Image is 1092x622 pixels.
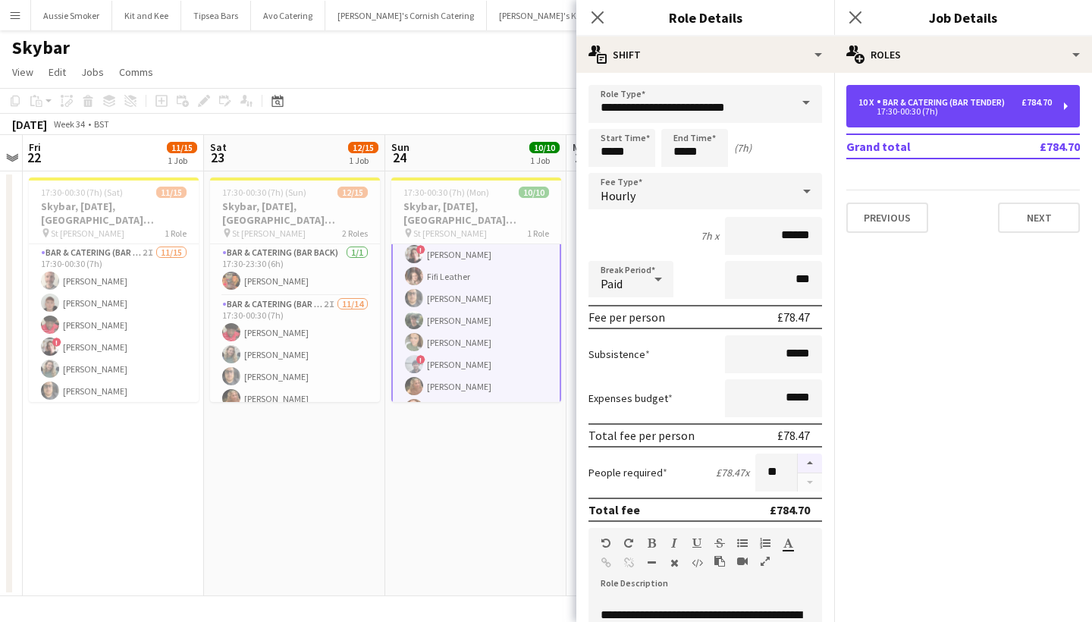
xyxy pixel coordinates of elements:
[734,141,752,155] div: (7h)
[527,228,549,239] span: 1 Role
[798,454,822,473] button: Increase
[349,155,378,166] div: 1 Job
[208,149,227,166] span: 23
[41,187,123,198] span: 17:30-00:30 (7h) (Sat)
[701,229,719,243] div: 7h x
[669,557,679,569] button: Clear Formatting
[29,199,199,227] h3: Skybar, [DATE], [GEOGRAPHIC_DATA][PERSON_NAME]
[325,1,487,30] button: [PERSON_NAME]'s Cornish Catering
[52,338,61,347] span: !
[42,62,72,82] a: Edit
[112,1,181,30] button: Kit and Kee
[94,118,109,130] div: BST
[834,36,1092,73] div: Roles
[391,177,561,402] app-job-card: 17:30-00:30 (7h) (Mon)10/10Skybar, [DATE], [GEOGRAPHIC_DATA][PERSON_NAME] St [PERSON_NAME]1 RoleB...
[487,1,614,30] button: [PERSON_NAME]'s Kitchen
[519,187,549,198] span: 10/10
[576,36,834,73] div: Shift
[770,502,810,517] div: £784.70
[737,555,748,567] button: Insert video
[156,187,187,198] span: 11/15
[623,537,634,549] button: Redo
[858,97,877,108] div: 10 x
[692,557,702,569] button: HTML Code
[348,142,378,153] span: 12/15
[6,62,39,82] a: View
[210,177,380,402] app-job-card: 17:30-00:30 (7h) (Sun)12/15Skybar, [DATE], [GEOGRAPHIC_DATA][PERSON_NAME] St [PERSON_NAME]2 Roles...
[251,1,325,30] button: Avo Catering
[75,62,110,82] a: Jobs
[783,537,793,549] button: Text Color
[12,117,47,132] div: [DATE]
[29,140,41,154] span: Fri
[210,244,380,296] app-card-role: Bar & Catering (Bar Back)1/117:30-23:30 (6h)[PERSON_NAME]
[588,466,667,479] label: People required
[530,155,559,166] div: 1 Job
[389,149,409,166] span: 24
[31,1,112,30] button: Aussie Smoker
[27,149,41,166] span: 22
[168,155,196,166] div: 1 Job
[588,391,673,405] label: Expenses budget
[714,537,725,549] button: Strikethrough
[990,134,1080,159] td: £784.70
[588,309,665,325] div: Fee per person
[391,199,561,227] h3: Skybar, [DATE], [GEOGRAPHIC_DATA][PERSON_NAME]
[877,97,1011,108] div: Bar & Catering (Bar Tender)
[391,172,561,425] app-card-role: Bar & Catering (Bar Tender)10/1017:30-00:30 (7h)[PERSON_NAME][PERSON_NAME]![PERSON_NAME]Fifi Leat...
[858,108,1052,115] div: 17:30-00:30 (7h)
[737,537,748,549] button: Unordered List
[716,466,749,479] div: £78.47 x
[12,65,33,79] span: View
[29,244,199,604] app-card-role: Bar & Catering (Bar Tender)2I11/1517:30-00:30 (7h)[PERSON_NAME][PERSON_NAME][PERSON_NAME]![PERSON...
[119,65,153,79] span: Comms
[81,65,104,79] span: Jobs
[588,428,695,443] div: Total fee per person
[601,276,623,291] span: Paid
[777,309,810,325] div: £78.47
[403,187,489,198] span: 17:30-00:30 (7h) (Mon)
[998,203,1080,233] button: Next
[588,347,650,361] label: Subsistence
[165,228,187,239] span: 1 Role
[113,62,159,82] a: Comms
[167,142,197,153] span: 11/15
[760,555,770,567] button: Fullscreen
[232,228,306,239] span: St [PERSON_NAME]
[601,188,635,203] span: Hourly
[1021,97,1052,108] div: £784.70
[12,36,70,59] h1: Skybar
[846,203,928,233] button: Previous
[51,228,124,239] span: St [PERSON_NAME]
[646,557,657,569] button: Horizontal Line
[416,245,425,254] span: !
[210,140,227,154] span: Sat
[337,187,368,198] span: 12/15
[601,537,611,549] button: Undo
[646,537,657,549] button: Bold
[692,537,702,549] button: Underline
[669,537,679,549] button: Italic
[50,118,88,130] span: Week 34
[714,555,725,567] button: Paste as plain text
[413,228,487,239] span: St [PERSON_NAME]
[777,428,810,443] div: £78.47
[210,199,380,227] h3: Skybar, [DATE], [GEOGRAPHIC_DATA][PERSON_NAME]
[576,8,834,27] h3: Role Details
[588,502,640,517] div: Total fee
[529,142,560,153] span: 10/10
[222,187,306,198] span: 17:30-00:30 (7h) (Sun)
[49,65,66,79] span: Edit
[846,134,990,159] td: Grand total
[834,8,1092,27] h3: Job Details
[342,228,368,239] span: 2 Roles
[29,177,199,402] app-job-card: 17:30-00:30 (7h) (Sat)11/15Skybar, [DATE], [GEOGRAPHIC_DATA][PERSON_NAME] St [PERSON_NAME]1 RoleB...
[391,140,409,154] span: Sun
[181,1,251,30] button: Tipsea Bars
[416,355,425,364] span: !
[760,537,770,549] button: Ordered List
[573,140,592,154] span: Mon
